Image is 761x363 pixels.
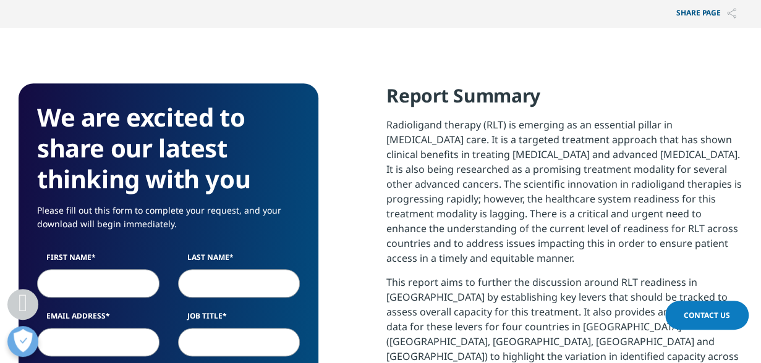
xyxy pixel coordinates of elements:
label: Email Address [37,311,159,328]
h3: We are excited to share our latest thinking with you [37,102,300,194]
h4: Report Summary [386,83,742,117]
label: Last Name [178,252,300,269]
label: Job Title [178,311,300,328]
span: Contact Us [684,310,730,320]
p: Radioligand therapy (RLT) is emerging as an essential pillar in [MEDICAL_DATA] care. It is a targ... [386,117,742,275]
img: Share PAGE [727,8,736,19]
button: Open Preferences [7,326,38,357]
p: Please fill out this form to complete your request, and your download will begin immediately. [37,204,300,240]
label: First Name [37,252,159,269]
a: Contact Us [665,301,749,330]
